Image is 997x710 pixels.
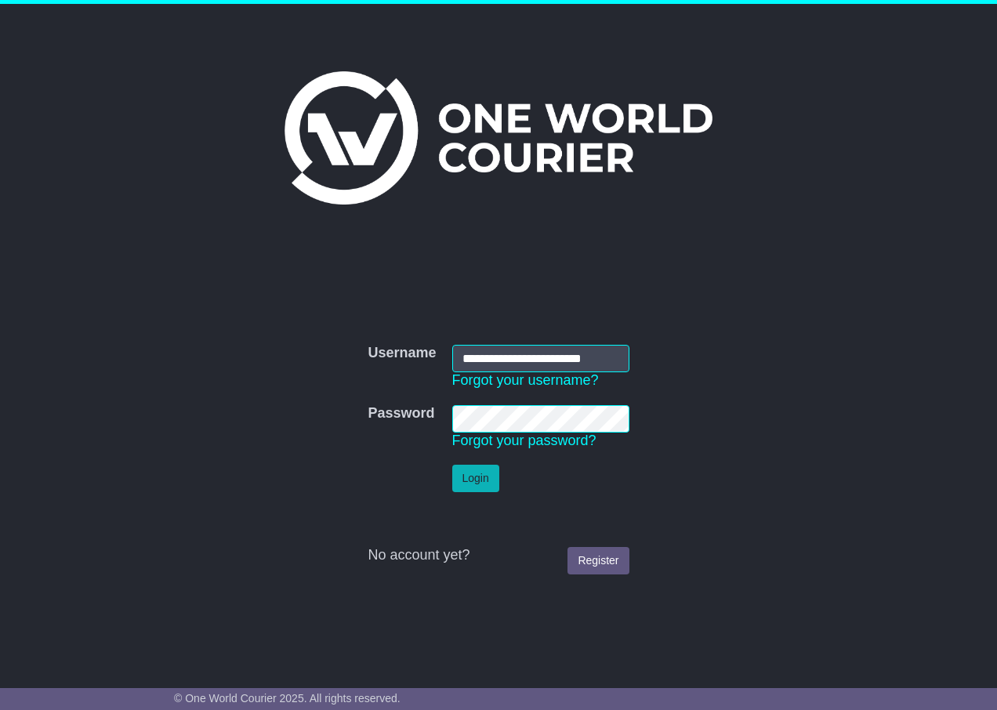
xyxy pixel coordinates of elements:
[452,372,599,388] a: Forgot your username?
[452,433,596,448] a: Forgot your password?
[174,692,401,705] span: © One World Courier 2025. All rights reserved.
[452,465,499,492] button: Login
[368,345,436,362] label: Username
[368,547,629,564] div: No account yet?
[285,71,712,205] img: One World
[567,547,629,574] a: Register
[368,405,434,422] label: Password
